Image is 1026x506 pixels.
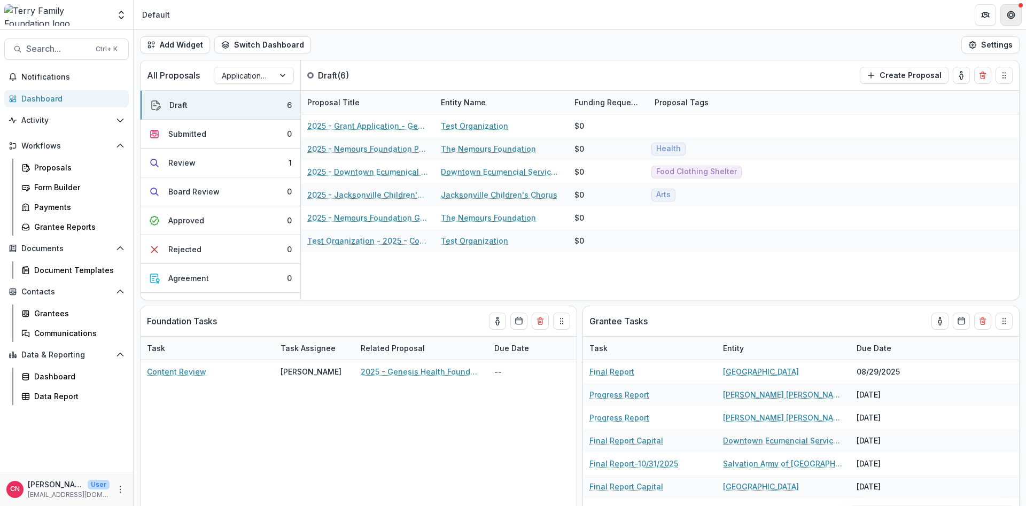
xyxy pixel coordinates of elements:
a: 2025 - Jacksonville Children's Chorus - General Operating Support [307,189,428,200]
a: 2025 - Grant Application - General Operating Support [307,120,428,131]
button: Agreement0 [141,264,300,293]
div: $0 [574,212,584,223]
div: Related Proposal [354,337,488,360]
button: toggle-assigned-to-me [931,313,949,330]
span: Contacts [21,287,112,297]
div: Dashboard [21,93,120,104]
div: 08/29/2025 [850,360,930,383]
button: Drag [996,67,1013,84]
span: Search... [26,44,89,54]
div: Entity Name [434,91,568,114]
span: Arts [656,190,671,199]
div: Entity [717,337,850,360]
button: Notifications [4,68,129,85]
a: Data Report [17,387,129,405]
a: Progress Report [589,412,649,423]
a: The Nemours Foundation [441,212,536,223]
a: 2025 - Nemours Foundation Pediatric Pulmonolgy Fellowship Grant Application - Endowment [307,143,428,154]
div: Form Builder [34,182,120,193]
div: Grantee Reports [34,221,120,232]
button: toggle-assigned-to-me [489,313,506,330]
a: Final Report Capital [589,435,663,446]
div: Communications [34,328,120,339]
a: Test Organization [441,120,508,131]
div: Related Proposal [354,342,431,354]
a: Content Review [147,366,206,377]
div: $0 [574,120,584,131]
div: Review [168,157,196,168]
div: Due Date [488,342,535,354]
a: Form Builder [17,178,129,196]
button: Open entity switcher [114,4,129,26]
div: Grantees [34,308,120,319]
button: Submitted0 [141,120,300,149]
a: Final Report-10/31/2025 [589,458,678,469]
a: Communications [17,324,129,342]
span: Documents [21,244,112,253]
div: Due Date [850,337,930,360]
a: Payments [17,198,129,216]
button: Search... [4,38,129,60]
div: 1 [289,157,292,168]
a: Progress Report [589,389,649,400]
a: Test Organization - 2025 - Communication Guidelines [307,235,428,246]
div: 0 [287,186,292,197]
div: Payments [34,201,120,213]
span: Health [656,144,681,153]
div: 0 [287,273,292,284]
button: Switch Dashboard [214,36,311,53]
a: 2025 - Genesis Health Foundation - Program or Project [361,366,481,377]
div: Task [583,337,717,360]
button: Calendar [510,313,527,330]
div: $0 [574,166,584,177]
p: Draft ( 6 ) [318,69,398,82]
div: Funding Requested [568,97,648,108]
div: Board Review [168,186,220,197]
span: Activity [21,116,112,125]
button: Get Help [1000,4,1022,26]
a: [GEOGRAPHIC_DATA] [723,481,799,492]
a: [GEOGRAPHIC_DATA] [723,366,799,377]
nav: breadcrumb [138,7,174,22]
div: Approved [168,215,204,226]
a: Grantee Reports [17,218,129,236]
div: Due Date [850,342,898,354]
div: Entity Name [434,97,492,108]
div: Task [583,342,614,354]
div: Draft [169,99,188,111]
div: Due Date [488,337,568,360]
button: Delete card [974,313,991,330]
button: Drag [553,313,570,330]
div: Proposals [34,162,120,173]
div: Carol Nieves [10,486,20,493]
div: $0 [574,189,584,200]
div: Proposal Title [301,91,434,114]
p: [EMAIL_ADDRESS][DOMAIN_NAME] [28,490,110,500]
a: Dashboard [4,90,129,107]
div: [DATE] [850,383,930,406]
a: Document Templates [17,261,129,279]
button: Rejected0 [141,235,300,264]
div: Data Report [34,391,120,402]
div: Task Assignee [274,337,354,360]
button: Open Activity [4,112,129,129]
p: User [88,480,110,489]
button: Add Widget [140,36,210,53]
span: Workflows [21,142,112,151]
button: Open Documents [4,240,129,257]
a: The Nemours Foundation [441,143,536,154]
a: Grantees [17,305,129,322]
button: Calendar [953,313,970,330]
div: 0 [287,128,292,139]
div: Task [141,337,274,360]
a: Downtown Ecumencial Services Council [723,435,844,446]
p: Grantee Tasks [589,315,648,328]
button: Settings [961,36,1020,53]
a: Test Organization [441,235,508,246]
button: Board Review0 [141,177,300,206]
